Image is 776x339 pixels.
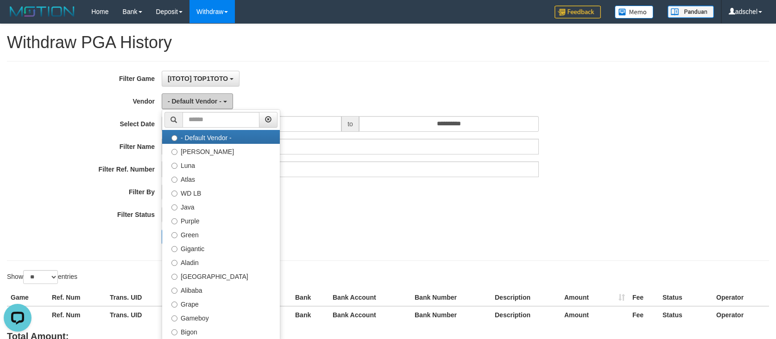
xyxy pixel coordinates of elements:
[162,172,280,185] label: Atlas
[561,306,629,323] th: Amount
[171,274,177,280] input: [GEOGRAPHIC_DATA]
[171,232,177,238] input: Green
[171,163,177,169] input: Luna
[171,260,177,266] input: Aladin
[171,204,177,210] input: Java
[561,289,629,306] th: Amount
[162,255,280,269] label: Aladin
[171,315,177,321] input: Gameboy
[7,5,77,18] img: MOTION_logo.png
[171,149,177,155] input: [PERSON_NAME]
[555,6,601,18] img: Feedback.jpg
[168,98,221,105] span: - Default Vendor -
[162,283,280,296] label: Alibaba
[106,289,170,306] th: Trans. UID
[7,289,48,306] th: Game
[615,6,654,18] img: Button%20Memo.svg
[171,329,177,335] input: Bigon
[48,306,106,323] th: Ref. Num
[162,199,280,213] label: Java
[491,306,561,323] th: Description
[411,289,491,306] th: Bank Number
[162,185,280,199] label: WD LB
[713,306,769,323] th: Operator
[162,71,240,86] button: [ITOTO] TOP1TOTO
[171,218,177,224] input: Purple
[171,191,177,197] input: WD LB
[411,306,491,323] th: Bank Number
[168,75,228,82] span: [ITOTO] TOP1TOTO
[23,270,58,284] select: Showentries
[629,289,659,306] th: Fee
[162,241,280,255] label: Gigantic
[162,269,280,283] label: [GEOGRAPHIC_DATA]
[329,289,411,306] th: Bank Account
[668,6,714,18] img: panduan.png
[4,4,32,31] button: Open LiveChat chat widget
[171,177,177,183] input: Atlas
[7,33,769,52] h1: Withdraw PGA History
[171,135,177,141] input: - Default Vendor -
[162,310,280,324] label: Gameboy
[491,289,561,306] th: Description
[162,227,280,241] label: Green
[713,289,769,306] th: Operator
[162,130,280,144] label: - Default Vendor -
[629,306,659,323] th: Fee
[171,246,177,252] input: Gigantic
[171,288,177,294] input: Alibaba
[7,270,77,284] label: Show entries
[162,93,233,109] button: - Default Vendor -
[291,306,329,323] th: Bank
[162,324,280,338] label: Bigon
[162,158,280,172] label: Luna
[48,289,106,306] th: Ref. Num
[341,116,359,132] span: to
[291,289,329,306] th: Bank
[329,306,411,323] th: Bank Account
[171,302,177,308] input: Grape
[106,306,170,323] th: Trans. UID
[659,306,713,323] th: Status
[659,289,713,306] th: Status
[162,213,280,227] label: Purple
[162,144,280,158] label: [PERSON_NAME]
[162,296,280,310] label: Grape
